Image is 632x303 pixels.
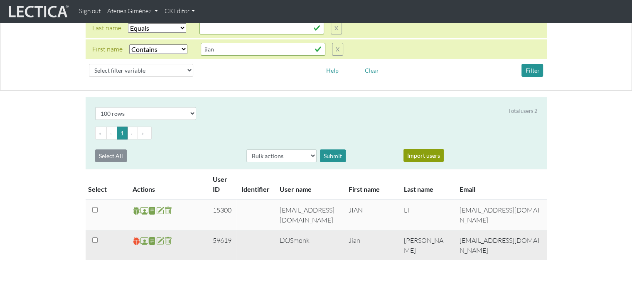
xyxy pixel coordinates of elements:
[117,127,128,139] button: Go to page 1
[104,3,161,20] a: Atenea Giménez
[331,22,342,34] button: X
[275,200,344,230] td: [EMAIL_ADDRESS][DOMAIN_NAME]
[156,206,164,215] span: account update
[399,200,454,230] td: LI
[455,200,547,230] td: [EMAIL_ADDRESS][DOMAIN_NAME]
[322,65,342,73] a: Help
[128,169,207,200] th: Actions
[322,64,342,77] button: Help
[344,200,399,230] td: JIAN
[95,127,537,139] ul: Pagination
[236,169,275,200] th: Identifier
[148,236,156,246] span: reports
[332,43,343,56] button: X
[161,3,198,20] a: CKEditor
[455,169,547,200] th: Email
[164,206,172,215] span: delete
[86,169,128,200] th: Select
[140,236,148,246] span: Staff
[92,44,123,54] div: First name
[521,64,543,77] button: Filter
[275,230,344,260] td: LXJSmonk
[455,230,547,260] td: [EMAIL_ADDRESS][DOMAIN_NAME]
[92,23,121,33] div: Last name
[403,149,444,162] button: Import users
[148,206,156,215] span: reports
[275,169,344,200] th: User name
[95,149,127,162] button: Select All
[208,169,236,200] th: User ID
[164,236,172,246] span: delete
[361,64,383,77] button: Clear
[208,230,236,260] td: 59619
[344,230,399,260] td: Jian
[399,230,454,260] td: [PERSON_NAME]
[156,236,164,246] span: account update
[76,3,104,20] a: Sign out
[7,4,69,20] img: lecticalive
[208,200,236,230] td: 15300
[344,169,399,200] th: First name
[508,107,537,115] div: Total users 2
[320,149,346,162] div: Submit
[140,206,148,215] span: Staff
[399,169,454,200] th: Last name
